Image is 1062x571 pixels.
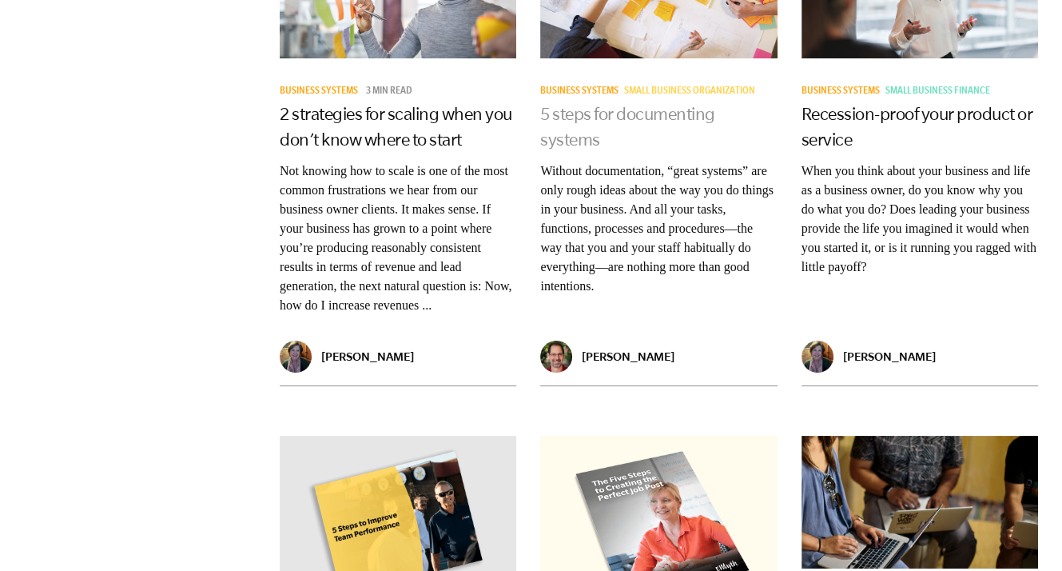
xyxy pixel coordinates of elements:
p: When you think about your business and life as a business owner, do you know why you do what you ... [801,162,1038,277]
a: 5 steps for documenting systems [540,104,715,149]
img: Jayne Speich - EMyth [801,341,833,373]
img: Adam Traub - EMyth [540,341,572,373]
p: [PERSON_NAME] [321,349,414,363]
p: 3 min read [366,86,412,98]
a: Business Systems [540,86,624,98]
p: [PERSON_NAME] [582,349,674,363]
a: Business Systems [280,86,364,98]
img: Jayne Speich - EMyth [280,341,312,373]
a: Small Business Organization [624,86,761,98]
span: Business Systems [280,86,358,98]
p: Without documentation, “great systems” are only rough ideas about the way you do things in your b... [540,162,777,296]
img: essential business systems, best business systems, good work systems, how to create systems for b... [801,436,1038,569]
a: Recession-proof your product or service [801,104,1033,149]
span: Small Business Finance [885,86,990,98]
a: Business Systems [801,86,885,98]
span: Business Systems [540,86,619,98]
span: Small Business Organization [624,86,755,98]
a: Small Business Finance [885,86,996,98]
p: Not knowing how to scale is one of the most common frustrations we hear from our business owner c... [280,162,516,315]
a: 2 strategies for scaling when you don’t know where to start [280,104,512,149]
span: Business Systems [801,86,880,98]
iframe: Chat Widget [982,494,1062,571]
p: [PERSON_NAME] [843,349,936,363]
